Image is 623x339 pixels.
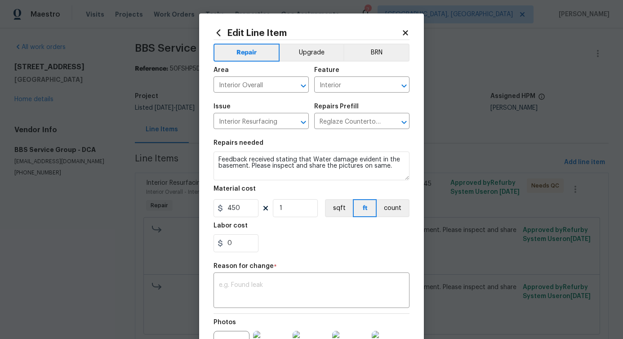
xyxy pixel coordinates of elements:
button: Open [398,80,410,92]
h5: Feature [314,67,339,73]
h5: Photos [214,319,236,326]
button: sqft [325,199,353,217]
button: Open [297,80,310,92]
button: Open [297,116,310,129]
h5: Labor cost [214,223,248,229]
button: Repair [214,44,280,62]
h5: Material cost [214,186,256,192]
h5: Reason for change [214,263,274,269]
h5: Issue [214,103,231,110]
button: BRN [343,44,409,62]
h5: Repairs needed [214,140,263,146]
button: Open [398,116,410,129]
h5: Area [214,67,229,73]
h2: Edit Line Item [214,28,401,38]
h5: Repairs Prefill [314,103,359,110]
textarea: Feedback received stating that Water damage evident in the basement. Please inspect and share the... [214,152,409,180]
button: Upgrade [280,44,344,62]
button: ft [353,199,377,217]
button: count [377,199,409,217]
